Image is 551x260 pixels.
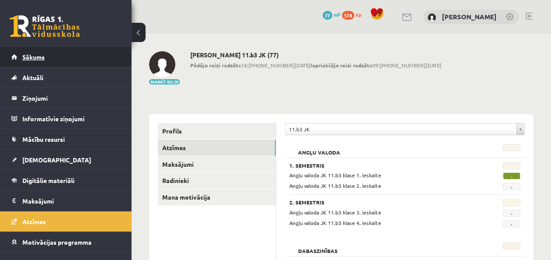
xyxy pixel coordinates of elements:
[503,210,520,217] span: -
[289,182,381,189] span: Angļu valoda JK 11.b3 klase 2. ieskaite
[22,74,43,81] span: Aktuāli
[158,156,276,172] a: Maksājumi
[158,189,276,205] a: Mana motivācija
[323,11,332,20] span: 77
[11,129,121,149] a: Mācību resursi
[158,140,276,156] a: Atzīmes
[11,88,121,108] a: Ziņojumi
[22,53,45,61] span: Sākums
[11,211,121,232] a: Atzīmes
[149,79,180,84] button: Mainīt bildi
[310,62,372,69] b: Iepriekšējo reizi redzēts
[11,47,121,67] a: Sākums
[190,62,241,69] b: Pēdējo reizi redzēts
[11,170,121,190] a: Digitālie materiāli
[285,123,524,135] a: 11.b3 JK
[22,191,121,211] legend: Maksājumi
[503,172,520,179] span: -
[289,144,349,153] h2: Angļu valoda
[22,176,75,184] span: Digitālie materiāli
[149,51,175,77] img: Irēna Staģe
[289,123,513,135] span: 11.b3 JK
[158,172,276,189] a: Radinieki
[22,156,91,164] span: [DEMOGRAPHIC_DATA]
[22,238,92,246] span: Motivācijas programma
[11,109,121,129] a: Informatīvie ziņojumi
[158,123,276,139] a: Profils
[503,220,520,227] span: -
[11,191,121,211] a: Maksājumi
[289,162,480,169] h3: 1. Semestris
[289,209,381,216] span: Angļu valoda JK 11.b3 klase 3. ieskaite
[289,242,346,251] h2: Dabaszinības
[355,11,361,18] span: xp
[22,109,121,129] legend: Informatīvie ziņojumi
[10,15,80,37] a: Rīgas 1. Tālmācības vidusskola
[342,11,354,20] span: 574
[289,199,480,205] h3: 2. Semestris
[334,11,341,18] span: mP
[323,11,341,18] a: 77 mP
[442,12,497,21] a: [PERSON_NAME]
[22,135,65,143] span: Mācību resursi
[190,51,441,59] h2: [PERSON_NAME] 11.b3 JK (77)
[190,61,441,69] span: 16:[PHONE_NUMBER][DATE] 09:[PHONE_NUMBER][DATE]
[11,150,121,170] a: [DEMOGRAPHIC_DATA]
[289,219,381,226] span: Angļu valoda JK 11.b3 klase 4. ieskaite
[22,88,121,108] legend: Ziņojumi
[427,13,436,22] img: Irēna Staģe
[11,67,121,88] a: Aktuāli
[342,11,366,18] a: 574 xp
[289,172,381,179] span: Angļu valoda JK 11.b3 klase 1. ieskaite
[503,183,520,190] span: -
[11,232,121,252] a: Motivācijas programma
[22,218,46,225] span: Atzīmes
